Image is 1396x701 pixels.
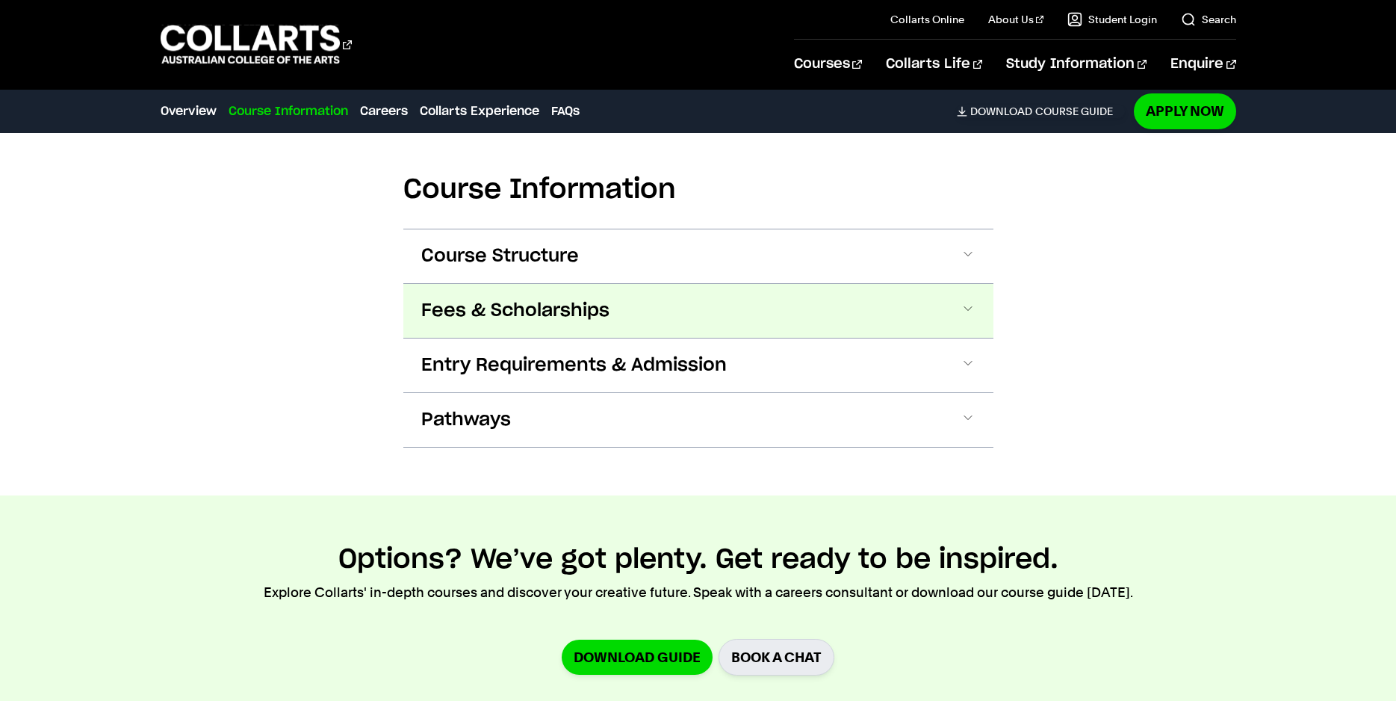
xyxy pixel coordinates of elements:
[403,393,993,447] button: Pathways
[338,543,1058,576] h2: Options? We’ve got plenty. Get ready to be inspired.
[360,102,408,120] a: Careers
[1181,12,1236,27] a: Search
[421,408,511,432] span: Pathways
[551,102,580,120] a: FAQs
[421,244,579,268] span: Course Structure
[1134,93,1236,129] a: Apply Now
[421,353,727,377] span: Entry Requirements & Admission
[1006,40,1147,89] a: Study Information
[719,639,834,676] a: BOOK A CHAT
[562,640,713,675] a: Download Guide
[403,284,993,338] button: Fees & Scholarships
[403,173,993,206] h2: Course Information
[161,102,217,120] a: Overview
[794,40,862,89] a: Courses
[957,105,1125,118] a: DownloadCourse Guide
[403,339,993,392] button: Entry Requirements & Admission
[264,582,1133,603] p: Explore Collarts' in-depth courses and discover your creative future. Speak with a careers consul...
[886,40,982,89] a: Collarts Life
[1067,12,1157,27] a: Student Login
[988,12,1043,27] a: About Us
[161,23,352,66] div: Go to homepage
[421,299,609,323] span: Fees & Scholarships
[890,12,964,27] a: Collarts Online
[970,105,1032,118] span: Download
[229,102,348,120] a: Course Information
[420,102,539,120] a: Collarts Experience
[1170,40,1235,89] a: Enquire
[403,229,993,283] button: Course Structure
